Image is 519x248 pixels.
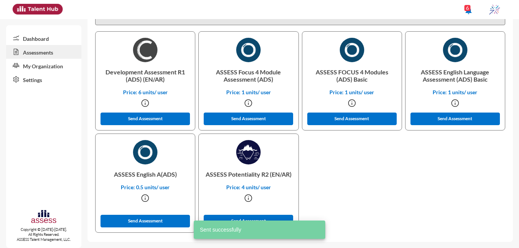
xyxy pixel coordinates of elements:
[6,59,81,72] a: My Organization
[102,164,189,184] p: ASSESS English A(ADS)
[308,89,396,95] p: Price: 1 units/ user
[204,113,293,125] button: Send Assessment
[102,89,189,95] p: Price: 6 units/ user
[200,226,241,234] span: Sent successfully
[102,184,189,190] p: Price: 0.5 units/ user
[307,113,397,125] button: Send Assessment
[464,5,470,11] div: 6
[412,62,499,89] p: ASSESS English Language Assessment (ADS) Basic
[102,62,189,89] p: Development Assessment R1 (ADS) (EN/AR)
[101,215,190,227] button: Send Assessment
[205,164,292,184] p: ASSESS Potentiality R2 (EN/AR)
[31,209,57,225] img: assesscompany-logo.png
[6,45,81,59] a: Assessments
[308,62,396,89] p: ASSESS FOCUS 4 Modules (ADS) Basic
[464,6,473,15] mat-icon: notifications
[410,113,500,125] button: Send Assessment
[205,89,292,95] p: Price: 1 units/ user
[6,72,81,86] a: Settings
[6,227,81,242] p: Copyright © [DATE]-[DATE]. All Rights Reserved. ASSESS Talent Management, LLC.
[205,184,292,190] p: Price: 4 units/ user
[6,31,81,45] a: Dashboard
[205,62,292,89] p: ASSESS Focus 4 Module Assessment (ADS)
[101,113,190,125] button: Send Assessment
[412,89,499,95] p: Price: 1 units/ user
